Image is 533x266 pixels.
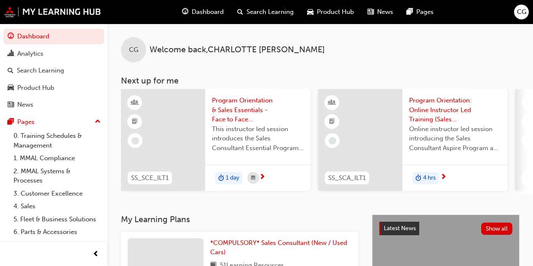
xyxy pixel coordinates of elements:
a: Product Hub [3,80,104,96]
button: CG [514,5,529,19]
div: News [17,100,33,110]
a: 7. Service [10,239,104,252]
a: *COMPULSORY* Sales Consultant (New / Used Cars) [210,238,352,257]
span: SS_SCA_ILT1 [328,173,366,183]
a: News [3,97,104,113]
span: up-icon [95,116,101,127]
span: guage-icon [8,33,14,40]
button: Show all [481,223,513,235]
span: calendar-icon [251,173,255,183]
a: 4. Sales [10,200,104,213]
span: learningResourceType_INSTRUCTOR_LED-icon [329,97,335,108]
span: booktick-icon [132,116,138,127]
h3: Next up for me [107,76,533,86]
span: learningRecordVerb_NONE-icon [131,137,139,145]
div: Pages [17,117,35,127]
span: pages-icon [407,7,413,17]
span: next-icon [259,174,265,181]
a: 1. MMAL Compliance [10,152,104,165]
span: CG [129,45,138,55]
span: chart-icon [8,50,14,58]
span: duration-icon [415,173,421,184]
span: car-icon [8,84,14,92]
h3: My Learning Plans [121,215,359,224]
button: DashboardAnalyticsSearch LearningProduct HubNews [3,27,104,114]
a: 0. Training Schedules & Management [10,129,104,152]
div: Product Hub [17,83,54,93]
span: Welcome back , CHARLOTTE [PERSON_NAME] [150,45,325,55]
span: Pages [416,7,434,17]
div: Analytics [17,49,43,59]
span: search-icon [237,7,243,17]
a: 6. Parts & Accessories [10,226,104,239]
a: 5. Fleet & Business Solutions [10,213,104,226]
span: News [377,7,393,17]
span: car-icon [307,7,313,17]
span: Program Orientation & Sales Essentials - Face to Face Instructor Led Training (Sales Consultant E... [212,96,304,124]
span: news-icon [367,7,374,17]
a: search-iconSearch Learning [230,3,300,21]
span: booktick-icon [526,116,532,127]
span: learningResourceType_INSTRUCTOR_LED-icon [132,97,138,108]
span: Search Learning [246,7,294,17]
a: SS_SCE_ILT1Program Orientation & Sales Essentials - Face to Face Instructor Led Training (Sales C... [121,89,311,191]
span: Program Orientation: Online Instructor Led Training (Sales Consultant Aspire Program) [409,96,501,124]
a: Latest NewsShow all [379,222,512,235]
a: Dashboard [3,29,104,44]
a: 3. Customer Excellence [10,187,104,200]
a: Search Learning [3,63,104,78]
span: guage-icon [182,7,188,17]
span: SS_SCE_ILT1 [131,173,169,183]
button: Pages [3,114,104,130]
span: learningResourceType_ELEARNING-icon [526,97,532,108]
a: Analytics [3,46,104,62]
span: Online instructor led session introducing the Sales Consultant Aspire Program and outlining what ... [409,124,501,153]
span: This instructor led session introduces the Sales Consultant Essential Program and outlines what y... [212,124,304,153]
span: Dashboard [192,7,224,17]
a: SS_SCA_ILT1Program Orientation: Online Instructor Led Training (Sales Consultant Aspire Program)O... [318,89,508,191]
a: guage-iconDashboard [175,3,230,21]
span: Product Hub [317,7,354,17]
span: news-icon [8,101,14,109]
a: car-iconProduct Hub [300,3,361,21]
span: 1 day [226,173,239,183]
a: news-iconNews [361,3,400,21]
img: mmal [4,6,101,17]
span: 4 hrs [423,173,436,183]
span: *COMPULSORY* Sales Consultant (New / Used Cars) [210,239,347,256]
span: next-icon [440,174,447,181]
span: pages-icon [8,118,14,126]
div: Search Learning [17,66,64,75]
span: search-icon [8,67,13,75]
span: booktick-icon [329,116,335,127]
span: prev-icon [93,249,99,260]
span: learningRecordVerb_NONE-icon [329,137,336,145]
span: Latest News [384,225,416,232]
a: 2. MMAL Systems & Processes [10,165,104,187]
span: CG [517,7,526,17]
span: duration-icon [218,173,224,184]
a: pages-iconPages [400,3,440,21]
